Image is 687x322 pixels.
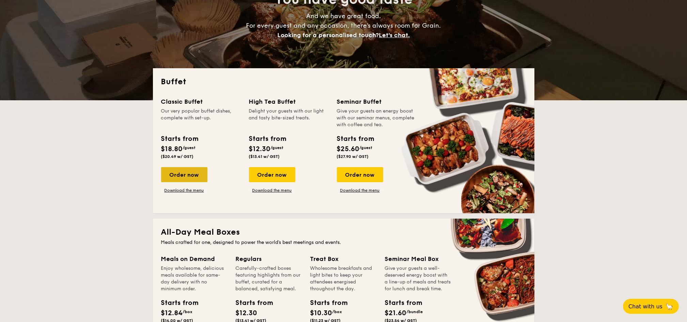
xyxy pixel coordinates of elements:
[385,254,451,264] div: Seminar Meal Box
[628,303,662,310] span: Chat with us
[161,239,526,246] div: Meals crafted for one, designed to power the world's best meetings and events.
[249,154,280,159] span: ($13.41 w/ GST)
[385,298,416,308] div: Starts from
[379,31,410,39] span: Let's chat.
[310,254,377,264] div: Treat Box
[161,97,241,106] div: Classic Buffet
[161,188,207,193] a: Download the menu
[183,309,193,314] span: /box
[236,298,266,308] div: Starts from
[249,167,295,182] div: Order now
[310,298,341,308] div: Starts from
[161,298,192,308] div: Starts from
[236,254,302,264] div: Regulars
[337,145,360,153] span: $25.60
[310,265,377,292] div: Wholesome breakfasts and light bites to keep your attendees energised throughout the day.
[277,31,379,39] span: Looking for a personalised touch?
[161,254,228,264] div: Meals on Demand
[337,154,369,159] span: ($27.90 w/ GST)
[337,167,383,182] div: Order now
[161,309,183,317] span: $12.84
[337,108,417,128] div: Give your guests an energy boost with our seminar menus, complete with coffee and tea.
[161,154,194,159] span: ($20.49 w/ GST)
[360,145,373,150] span: /guest
[337,188,383,193] a: Download the menu
[236,309,257,317] span: $12.30
[623,299,679,314] button: Chat with us🦙
[337,134,374,144] div: Starts from
[246,12,441,39] span: And we have great food. For every guest and any occasion, there’s always room for Grain.
[271,145,284,150] span: /guest
[161,265,228,292] div: Enjoy wholesome, delicious meals available for same-day delivery with no minimum order.
[249,145,271,153] span: $12.30
[161,167,207,182] div: Order now
[183,145,196,150] span: /guest
[385,265,451,292] div: Give your guests a well-deserved energy boost with a line-up of meals and treats for lunch and br...
[337,97,417,106] div: Seminar Buffet
[161,145,183,153] span: $18.80
[249,134,286,144] div: Starts from
[332,309,342,314] span: /box
[249,97,329,106] div: High Tea Buffet
[161,227,526,238] h2: All-Day Meal Boxes
[236,265,302,292] div: Carefully-crafted boxes featuring highlights from our buffet, curated for a balanced, satisfying ...
[161,134,198,144] div: Starts from
[161,76,526,87] h2: Buffet
[665,303,673,310] span: 🦙
[385,309,407,317] span: $21.60
[161,108,241,128] div: Our very popular buffet dishes, complete with set-up.
[249,188,295,193] a: Download the menu
[407,309,423,314] span: /bundle
[249,108,329,128] div: Delight your guests with our light and tasty bite-sized treats.
[310,309,332,317] span: $10.30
